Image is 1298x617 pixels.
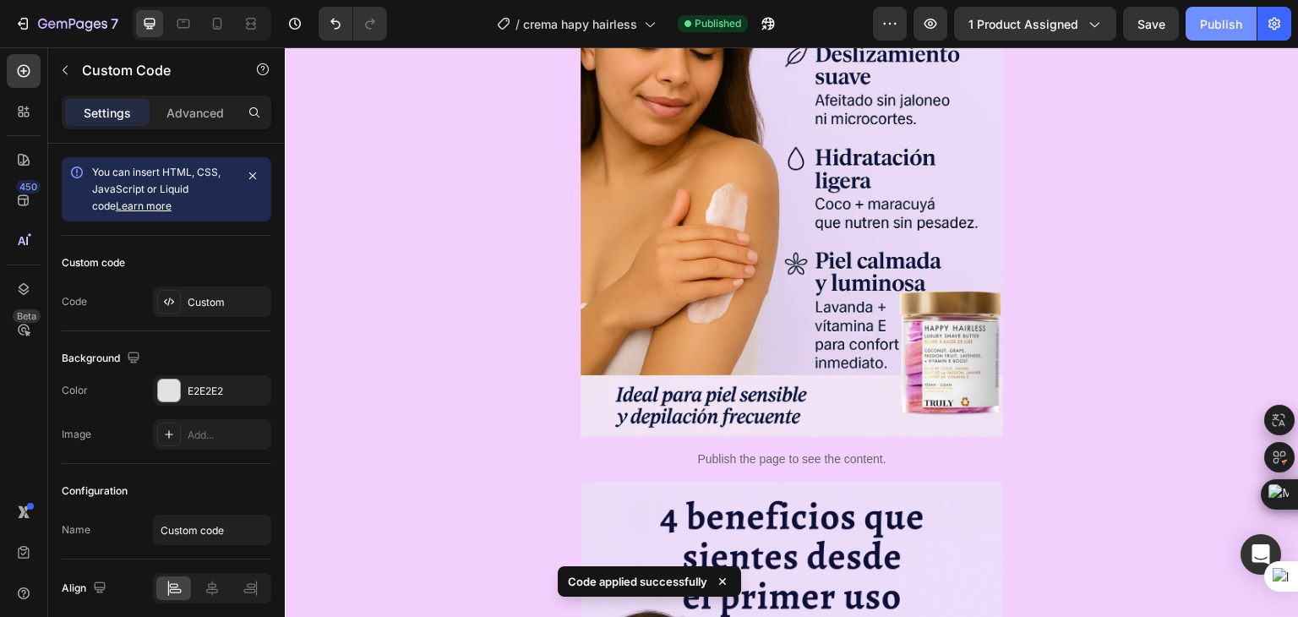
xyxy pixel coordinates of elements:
button: Save [1123,7,1179,41]
span: crema hapy hairless [523,15,637,33]
button: 7 [7,7,126,41]
div: Add... [188,428,267,443]
span: Published [695,16,741,31]
a: Learn more [116,199,172,212]
span: Save [1137,17,1165,31]
div: Name [62,522,90,538]
button: 1 product assigned [954,7,1116,41]
div: Open Intercom Messenger [1241,534,1281,575]
p: Custom Code [82,60,226,80]
span: 1 product assigned [968,15,1078,33]
div: 450 [16,180,41,194]
div: E2E2E2 [188,384,267,399]
div: Align [62,577,110,600]
span: You can insert HTML, CSS, JavaScript or Liquid code [92,166,221,212]
div: Background [62,347,144,370]
div: Undo/Redo [319,7,387,41]
button: Publish [1186,7,1257,41]
div: Configuration [62,483,128,499]
p: Code applied successfully [568,573,707,590]
p: Advanced [166,104,224,122]
div: Color [62,383,88,398]
div: Publish [1200,15,1242,33]
iframe: Design area [285,47,1298,617]
span: / [515,15,520,33]
div: Custom code [62,255,125,270]
p: 7 [111,14,118,34]
div: Image [62,427,91,442]
p: Settings [84,104,131,122]
div: Custom [188,295,267,310]
div: Beta [13,309,41,323]
div: Code [62,294,87,309]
